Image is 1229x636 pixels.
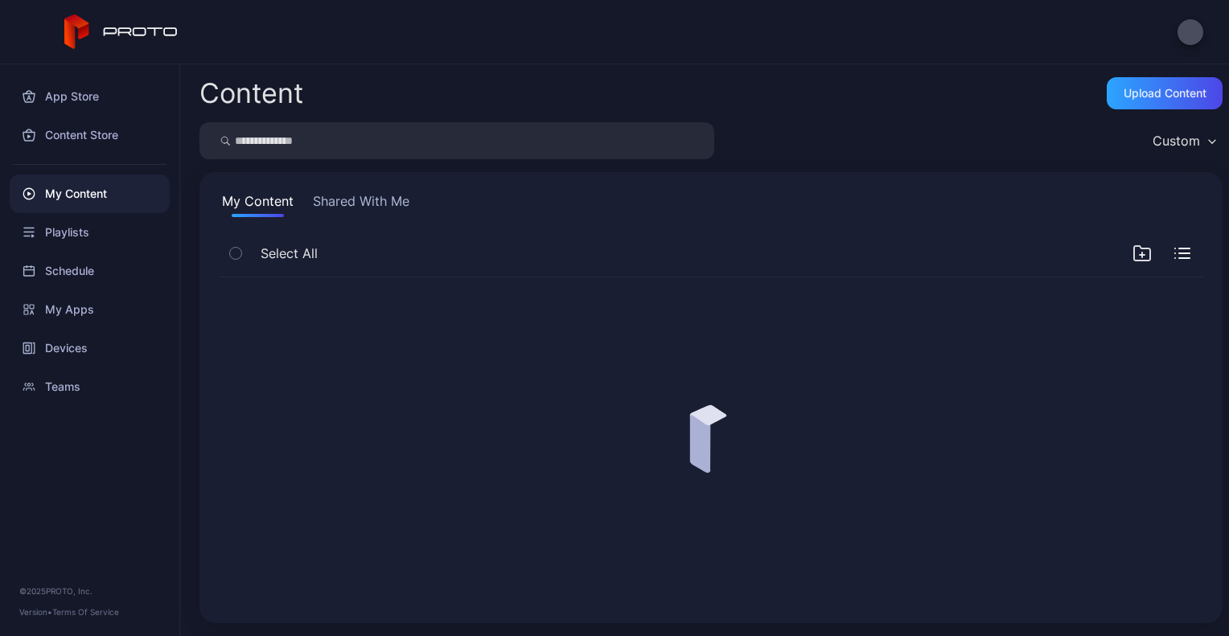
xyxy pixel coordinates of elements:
div: Custom [1153,133,1200,149]
button: My Content [219,191,297,217]
button: Custom [1145,122,1223,159]
a: Terms Of Service [52,607,119,617]
button: Shared With Me [310,191,413,217]
a: My Content [10,174,170,213]
a: Devices [10,329,170,367]
div: © 2025 PROTO, Inc. [19,585,160,597]
a: My Apps [10,290,170,329]
a: Playlists [10,213,170,252]
span: Version • [19,607,52,617]
div: Upload Content [1124,87,1206,100]
a: Teams [10,367,170,406]
a: Schedule [10,252,170,290]
a: Content Store [10,116,170,154]
div: Content [199,80,303,107]
a: App Store [10,77,170,116]
span: Select All [261,244,318,263]
button: Upload Content [1107,77,1223,109]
